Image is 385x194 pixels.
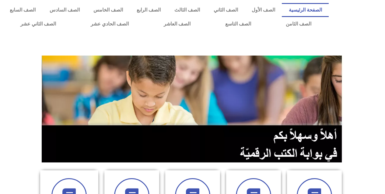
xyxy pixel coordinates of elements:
[86,3,130,17] a: الصف الخامس
[268,17,329,31] a: الصف الثامن
[208,17,268,31] a: الصف التاسع
[245,3,282,17] a: الصف الأول
[43,3,86,17] a: الصف السادس
[73,17,146,31] a: الصف الحادي عشر
[3,17,73,31] a: الصف الثاني عشر
[146,17,208,31] a: الصف العاشر
[3,3,43,17] a: الصف السابع
[282,3,329,17] a: الصفحة الرئيسية
[167,3,207,17] a: الصف الثالث
[207,3,245,17] a: الصف الثاني
[130,3,167,17] a: الصف الرابع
